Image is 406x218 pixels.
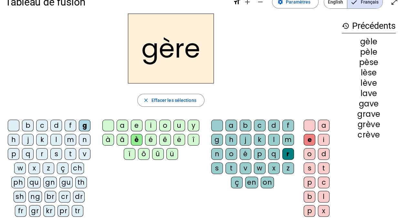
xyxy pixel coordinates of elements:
[43,177,57,188] div: gn
[14,191,26,202] div: sh
[342,131,396,139] div: crève
[166,148,178,160] div: ü
[261,177,274,188] div: on
[342,79,396,87] div: lève
[8,134,19,146] div: h
[73,191,85,202] div: dr
[124,148,135,160] div: ï
[342,38,396,46] div: gèle
[268,134,280,146] div: l
[225,120,237,131] div: a
[27,177,41,188] div: qu
[240,134,251,146] div: j
[282,120,294,131] div: f
[342,100,396,108] div: gave
[43,205,55,217] div: kr
[268,162,280,174] div: x
[188,120,199,131] div: y
[36,120,48,131] div: c
[65,120,76,131] div: f
[342,110,396,118] div: grave
[211,148,223,160] div: n
[304,177,315,188] div: p
[254,148,265,160] div: p
[117,134,128,146] div: â
[28,191,42,202] div: ng
[254,162,265,174] div: w
[173,120,185,131] div: u
[128,14,214,83] h2: gère
[22,134,34,146] div: j
[318,120,329,131] div: a
[254,120,265,131] div: c
[245,177,258,188] div: en
[342,22,349,30] mat-icon: history
[131,134,142,146] div: è
[59,177,73,188] div: gu
[282,134,294,146] div: m
[342,90,396,97] div: lave
[79,148,90,160] div: v
[71,162,84,174] div: ch
[75,177,87,188] div: th
[29,205,41,217] div: gr
[342,48,396,56] div: pèle
[188,134,199,146] div: î
[72,205,83,217] div: tr
[137,94,204,107] button: Effacer les sélections
[50,134,62,146] div: l
[117,120,128,131] div: a
[342,121,396,128] div: grève
[318,205,329,217] div: x
[268,148,280,160] div: q
[65,148,76,160] div: t
[342,69,396,77] div: lèse
[15,205,26,217] div: fr
[145,120,157,131] div: i
[14,162,26,174] div: w
[79,134,90,146] div: n
[11,177,25,188] div: ph
[318,134,329,146] div: i
[28,162,40,174] div: x
[152,148,164,160] div: û
[318,148,329,160] div: d
[254,134,265,146] div: k
[240,148,251,160] div: é
[50,148,62,160] div: s
[145,134,157,146] div: é
[342,59,396,66] div: pèse
[173,134,185,146] div: ë
[304,205,315,217] div: p
[304,191,315,202] div: b
[50,120,62,131] div: d
[65,134,76,146] div: m
[57,205,69,217] div: pr
[231,177,243,188] div: ç
[138,148,150,160] div: ô
[36,148,48,160] div: r
[45,191,56,202] div: br
[159,134,171,146] div: ê
[22,148,34,160] div: q
[43,162,54,174] div: z
[79,120,90,131] div: g
[282,148,294,160] div: r
[211,162,223,174] div: s
[318,191,329,202] div: l
[102,134,114,146] div: à
[59,191,70,202] div: cr
[159,120,171,131] div: o
[57,162,68,174] div: ç
[342,19,396,33] h3: Précédents
[318,177,329,188] div: c
[131,120,142,131] div: e
[304,134,315,146] div: e
[318,162,329,174] div: t
[304,148,315,160] div: o
[211,134,223,146] div: g
[225,162,237,174] div: t
[240,120,251,131] div: b
[22,120,34,131] div: b
[8,148,19,160] div: p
